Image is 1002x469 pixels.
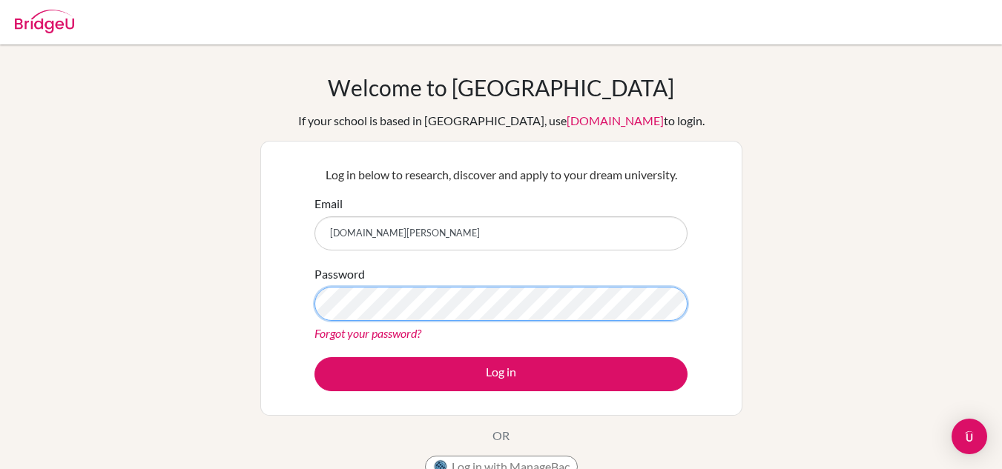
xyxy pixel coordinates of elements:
div: Open Intercom Messenger [952,419,987,454]
p: Log in below to research, discover and apply to your dream university. [314,166,688,184]
label: Email [314,195,343,213]
a: [DOMAIN_NAME] [567,113,664,127]
a: Forgot your password? [314,326,421,340]
img: Bridge-U [15,10,74,33]
p: OR [492,427,510,445]
label: Password [314,265,365,283]
h1: Welcome to [GEOGRAPHIC_DATA] [328,74,674,101]
div: If your school is based in [GEOGRAPHIC_DATA], use to login. [298,112,705,130]
button: Log in [314,357,688,391]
